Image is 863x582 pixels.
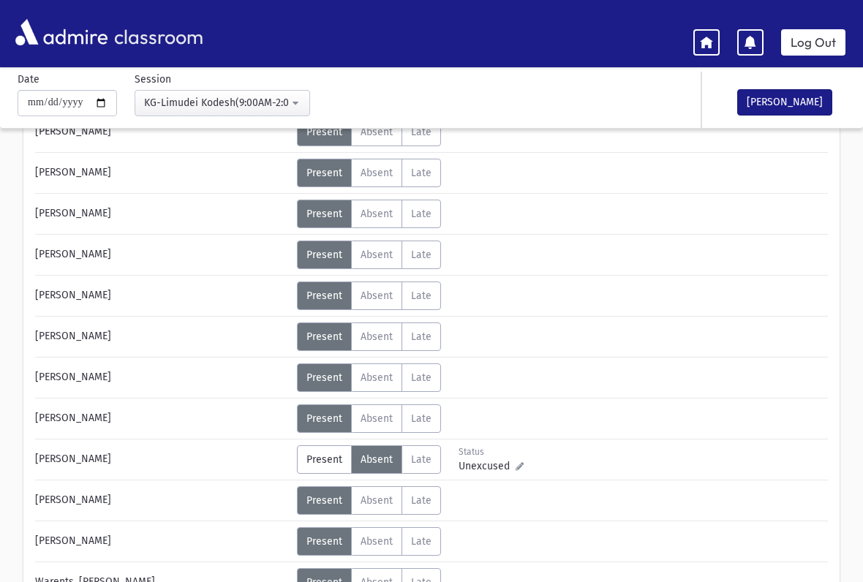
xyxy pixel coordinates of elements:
[297,486,441,515] div: AttTypes
[361,453,393,466] span: Absent
[28,322,297,351] div: [PERSON_NAME]
[28,486,297,515] div: [PERSON_NAME]
[135,90,310,116] button: KG-Limudei Kodesh(9:00AM-2:00PM)
[28,118,297,146] div: [PERSON_NAME]
[361,494,393,507] span: Absent
[306,126,342,138] span: Present
[361,208,393,220] span: Absent
[297,118,441,146] div: AttTypes
[361,330,393,343] span: Absent
[411,412,431,425] span: Late
[28,445,297,474] div: [PERSON_NAME]
[297,527,441,556] div: AttTypes
[28,404,297,433] div: [PERSON_NAME]
[459,458,516,474] span: Unexcused
[361,249,393,261] span: Absent
[411,330,431,343] span: Late
[411,126,431,138] span: Late
[28,241,297,269] div: [PERSON_NAME]
[297,322,441,351] div: AttTypes
[361,412,393,425] span: Absent
[28,281,297,310] div: [PERSON_NAME]
[411,371,431,384] span: Late
[361,371,393,384] span: Absent
[28,159,297,187] div: [PERSON_NAME]
[306,453,342,466] span: Present
[411,208,431,220] span: Late
[144,95,289,110] div: KG-Limudei Kodesh(9:00AM-2:00PM)
[737,89,832,116] button: [PERSON_NAME]
[297,404,441,433] div: AttTypes
[306,412,342,425] span: Present
[781,29,845,56] a: Log Out
[306,535,342,548] span: Present
[297,363,441,392] div: AttTypes
[297,281,441,310] div: AttTypes
[361,290,393,302] span: Absent
[361,126,393,138] span: Absent
[28,527,297,556] div: [PERSON_NAME]
[306,208,342,220] span: Present
[18,72,39,87] label: Date
[411,249,431,261] span: Late
[297,241,441,269] div: AttTypes
[297,445,441,474] div: AttTypes
[28,363,297,392] div: [PERSON_NAME]
[12,15,111,49] img: AdmirePro
[306,167,342,179] span: Present
[306,494,342,507] span: Present
[297,159,441,187] div: AttTypes
[111,13,203,52] span: classroom
[411,453,431,466] span: Late
[28,200,297,228] div: [PERSON_NAME]
[459,445,524,458] div: Status
[306,249,342,261] span: Present
[411,290,431,302] span: Late
[297,200,441,228] div: AttTypes
[411,494,431,507] span: Late
[411,167,431,179] span: Late
[361,167,393,179] span: Absent
[306,290,342,302] span: Present
[135,72,171,87] label: Session
[306,330,342,343] span: Present
[306,371,342,384] span: Present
